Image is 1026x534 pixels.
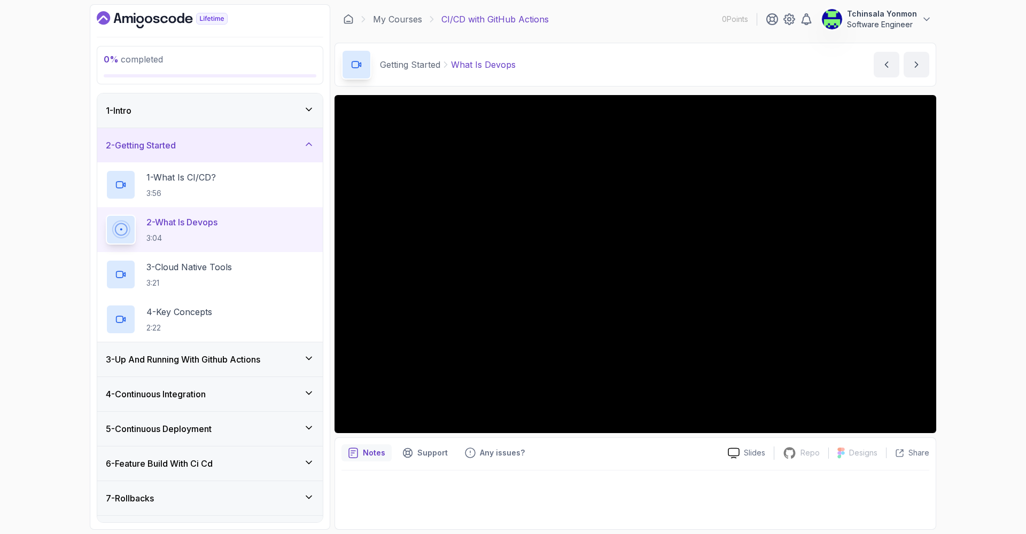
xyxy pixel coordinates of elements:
h3: 7 - Rollbacks [106,492,154,505]
button: user profile imageTchinsala YonmonSoftware Engineer [821,9,932,30]
p: What Is Devops [451,58,516,71]
p: Designs [849,447,877,458]
button: 5-Continuous Deployment [97,412,323,446]
p: CI/CD with GitHub Actions [441,13,549,26]
button: 7-Rollbacks [97,481,323,515]
p: 3:21 [146,278,232,288]
span: 0 % [104,54,119,65]
h3: 3 - Up And Running With Github Actions [106,353,260,366]
button: 3-Cloud Native Tools3:21 [106,260,314,289]
p: Any issues? [480,447,525,458]
p: 4 - Key Concepts [146,305,212,318]
p: Getting Started [380,58,440,71]
p: 3:56 [146,188,216,199]
a: Dashboard [97,11,252,28]
iframe: 2 - What is DevOps [335,95,936,433]
a: My Courses [373,13,422,26]
button: 2-Getting Started [97,128,323,162]
button: 1-Intro [97,93,323,128]
p: 3:04 [146,233,217,244]
span: completed [104,54,163,65]
button: 6-Feature Build With Ci Cd [97,446,323,481]
h3: 2 - Getting Started [106,139,176,152]
p: 0 Points [722,14,748,25]
button: notes button [341,444,392,461]
button: 1-What Is CI/CD?3:56 [106,170,314,200]
button: 2-What Is Devops3:04 [106,215,314,245]
p: Slides [744,447,765,458]
img: user profile image [822,9,842,29]
a: Slides [719,447,774,459]
h3: 1 - Intro [106,104,131,117]
p: Notes [363,447,385,458]
p: Share [908,447,929,458]
button: next content [904,52,929,77]
a: Dashboard [343,14,354,25]
h3: 4 - Continuous Integration [106,388,206,400]
button: Feedback button [458,444,531,461]
p: 2 - What Is Devops [146,216,217,229]
p: Tchinsala Yonmon [847,9,917,19]
p: Support [417,447,448,458]
button: 4-Key Concepts2:22 [106,304,314,334]
p: Software Engineer [847,19,917,30]
button: Support button [396,444,454,461]
p: Repo [800,447,820,458]
p: 3 - Cloud Native Tools [146,261,232,273]
button: Share [886,447,929,458]
h3: 5 - Continuous Deployment [106,422,212,435]
button: previous content [874,52,899,77]
h3: 6 - Feature Build With Ci Cd [106,457,213,470]
button: 3-Up And Running With Github Actions [97,342,323,376]
p: 1 - What Is CI/CD? [146,171,216,184]
p: 2:22 [146,323,212,333]
button: 4-Continuous Integration [97,377,323,411]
